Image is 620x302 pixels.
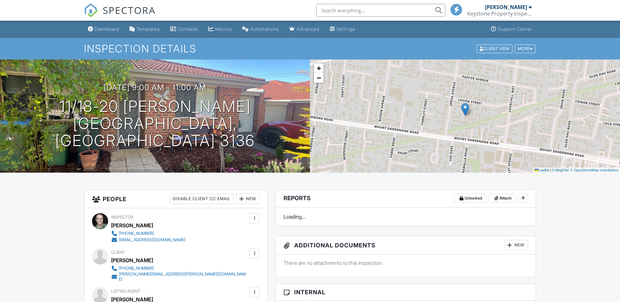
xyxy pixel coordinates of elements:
h1: 11/18-20 [PERSON_NAME] [GEOGRAPHIC_DATA], [GEOGRAPHIC_DATA] 3136 [10,98,300,149]
h3: [DATE] 9:00 am - 11:00 am [104,83,206,92]
a: © MapTiler [552,168,569,172]
h3: Additional Documents [276,236,536,254]
span: + [317,64,321,72]
div: [EMAIL_ADDRESS][DOMAIN_NAME] [119,237,185,243]
span: Inspector [111,215,133,220]
a: Advanced [287,23,322,35]
a: [PHONE_NUMBER] [111,230,185,237]
div: Metrics [215,26,232,32]
h1: Inspection Details [84,43,536,54]
a: Zoom out [314,73,324,83]
a: Client View [476,46,514,51]
div: More [515,44,536,53]
a: Templates [127,23,162,35]
span: SPECTORA [103,3,156,17]
div: Dashboard [95,26,119,32]
div: Disable Client CC Email [170,194,233,204]
a: Support Center [488,23,535,35]
a: © OpenStreetMap contributors [570,168,618,172]
input: Search everything... [316,4,445,17]
a: Automations (Basic) [240,23,282,35]
div: [PERSON_NAME][EMAIL_ADDRESS][PERSON_NAME][DOMAIN_NAME] [119,272,248,282]
span: | [550,168,551,172]
div: [PHONE_NUMBER] [119,231,154,236]
span: Client [111,250,125,255]
p: There are no attachments to this inspection. [284,259,528,266]
a: [EMAIL_ADDRESS][DOMAIN_NAME] [111,237,185,243]
h3: People [84,190,267,208]
a: [PHONE_NUMBER] [111,265,248,272]
a: Leaflet [534,168,549,172]
a: Dashboard [85,23,122,35]
div: Keystone Property Inspections [467,10,532,17]
div: [PHONE_NUMBER] [119,266,154,271]
a: Zoom in [314,63,324,73]
a: [PERSON_NAME][EMAIL_ADDRESS][PERSON_NAME][DOMAIN_NAME] [111,272,248,282]
div: Templates [136,26,160,32]
div: New [236,194,260,204]
div: New [504,240,528,250]
a: SPECTORA [84,9,156,22]
div: Automations [250,26,279,32]
a: Metrics [206,23,234,35]
img: The Best Home Inspection Software - Spectora [84,3,98,17]
img: Marker [461,103,469,116]
span: Listing Agent [111,289,140,294]
div: [PERSON_NAME] [111,255,153,265]
h3: Internal [276,284,536,301]
div: [PERSON_NAME] [485,4,527,10]
div: Client View [477,44,512,53]
div: [PERSON_NAME] [111,221,153,230]
div: Contacts [178,26,198,32]
a: Contacts [168,23,201,35]
span: − [317,74,321,82]
a: Settings [327,23,358,35]
div: Advanced [297,26,319,32]
div: Settings [336,26,355,32]
div: Support Center [498,26,532,32]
